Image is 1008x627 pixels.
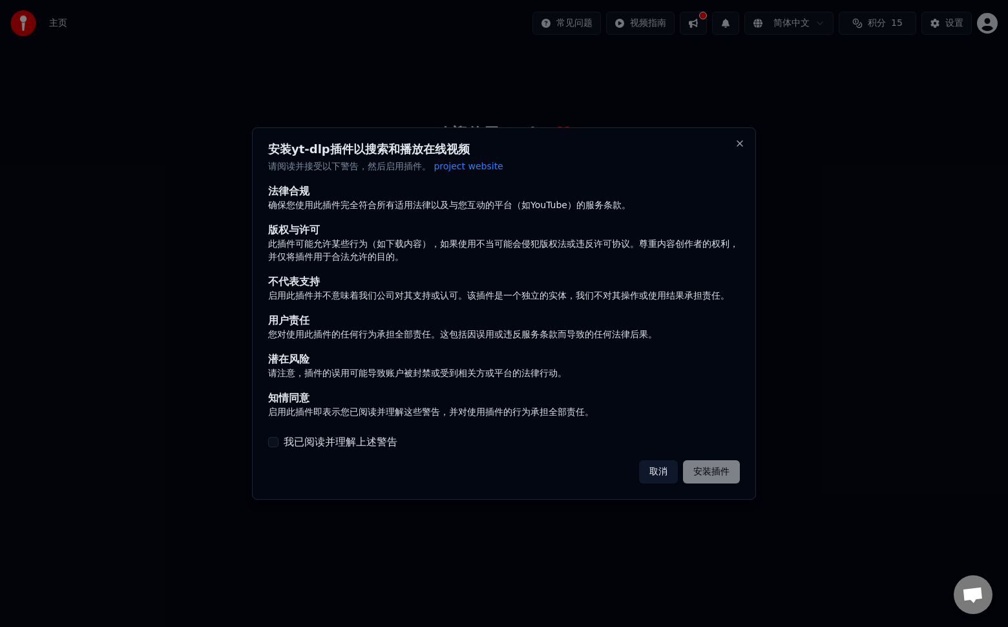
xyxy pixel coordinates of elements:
button: 取消 [639,460,678,484]
div: 用户责任 [268,313,740,328]
div: 法律合规 [268,184,740,199]
div: 潜在风险 [268,352,740,367]
div: 您对使用此插件的任何行为承担全部责任。这包括因误用或违反服务条款而导致的任何法律后果。 [268,328,740,341]
div: 启用此插件即表示您已阅读并理解这些警告，并对使用插件的行为承担全部责任。 [268,406,740,419]
label: 我已阅读并理解上述警告 [284,434,397,450]
div: 启用此插件并不意味着我们公司对其支持或认可。该插件是一个独立的实体，我们不对其操作或使用结果承担责任。 [268,290,740,303]
div: 版权与许可 [268,222,740,238]
h2: 安装yt-dlp插件以搜索和播放在线视频 [268,143,740,155]
p: 请阅读并接受以下警告，然后启用插件。 [268,160,740,173]
div: 知情同意 [268,390,740,406]
div: 不代表支持 [268,274,740,290]
div: 此插件可能允许某些行为（如下载内容），如果使用不当可能会侵犯版权法或违反许可协议。尊重内容创作者的权利，并仅将插件用于合法允许的目的。 [268,238,740,264]
div: 请注意，插件的误用可能导致账户被封禁或受到相关方或平台的法律行动。 [268,367,740,380]
div: 确保您使用此插件完全符合所有适用法律以及与您互动的平台（如YouTube）的服务条款。 [268,199,740,212]
span: project website [434,161,503,171]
